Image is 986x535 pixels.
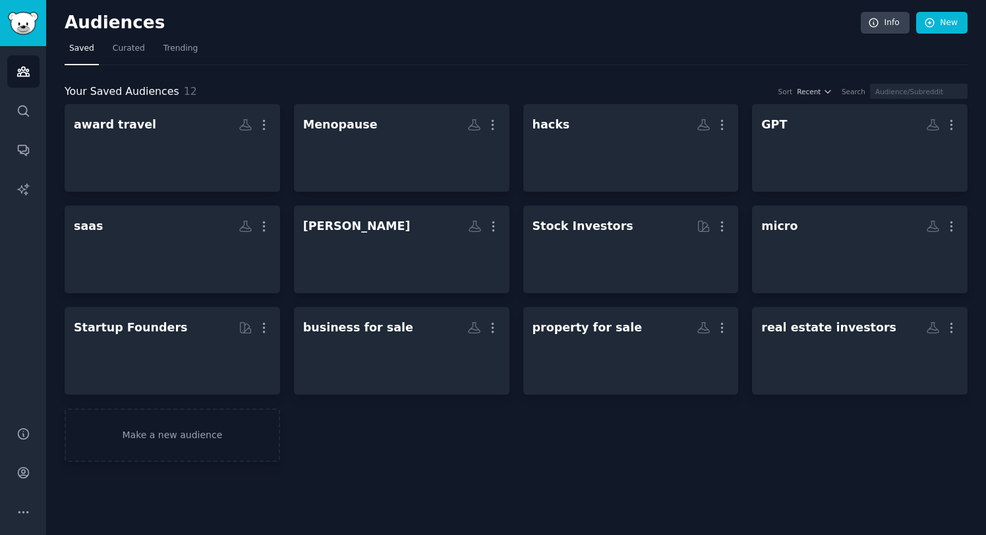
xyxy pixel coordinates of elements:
[761,117,787,133] div: GPT
[65,38,99,65] a: Saved
[523,206,739,293] a: Stock Investors
[797,87,821,96] span: Recent
[842,87,865,96] div: Search
[870,84,968,99] input: Audience/Subreddit
[65,13,861,34] h2: Audiences
[752,307,968,395] a: real estate investors
[523,104,739,192] a: hacks
[778,87,793,96] div: Sort
[65,206,280,293] a: saas
[752,104,968,192] a: GPT
[159,38,202,65] a: Trending
[761,218,797,235] div: micro
[184,85,197,98] span: 12
[65,84,179,100] span: Your Saved Audiences
[523,307,739,395] a: property for sale
[303,218,411,235] div: [PERSON_NAME]
[65,104,280,192] a: award travel
[74,320,187,336] div: Startup Founders
[303,117,378,133] div: Menopause
[752,206,968,293] a: micro
[294,104,509,192] a: Menopause
[74,117,156,133] div: award travel
[303,320,413,336] div: business for sale
[74,218,103,235] div: saas
[861,12,910,34] a: Info
[916,12,968,34] a: New
[294,206,509,293] a: [PERSON_NAME]
[163,43,198,55] span: Trending
[69,43,94,55] span: Saved
[761,320,896,336] div: real estate investors
[108,38,150,65] a: Curated
[65,408,280,462] a: Make a new audience
[533,117,570,133] div: hacks
[533,218,633,235] div: Stock Investors
[8,12,38,35] img: GummySearch logo
[533,320,643,336] div: property for sale
[294,307,509,395] a: business for sale
[113,43,145,55] span: Curated
[65,307,280,395] a: Startup Founders
[797,87,832,96] button: Recent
